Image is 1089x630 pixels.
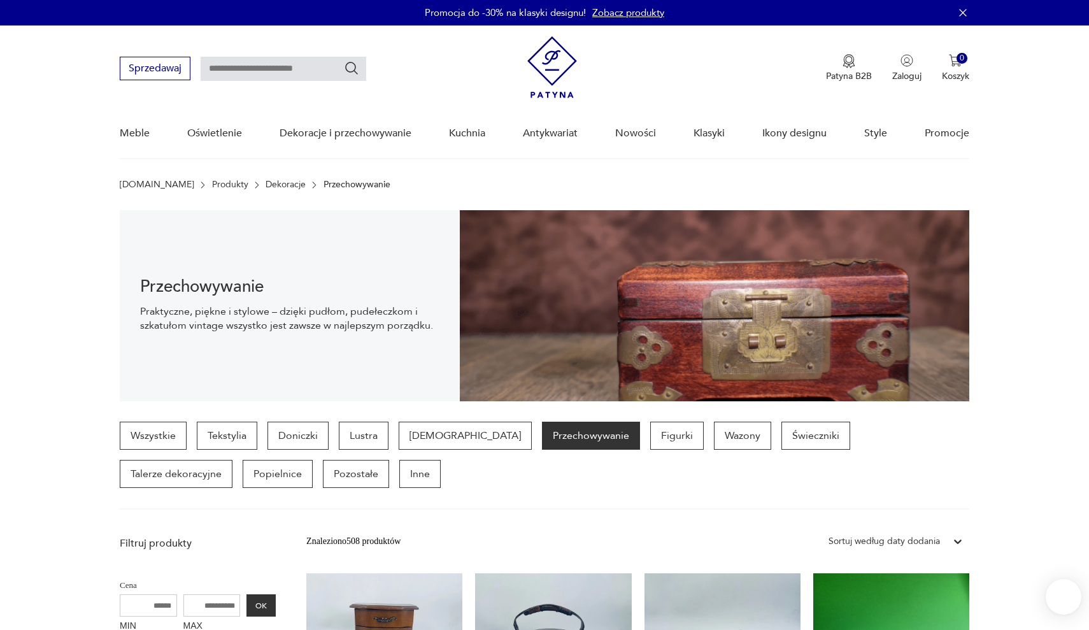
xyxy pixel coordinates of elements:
p: Patyna B2B [826,70,872,82]
a: Doniczki [267,422,329,450]
p: Przechowywanie [324,180,390,190]
p: Zaloguj [892,70,922,82]
button: OK [246,594,276,617]
a: Talerze dekoracyjne [120,460,232,488]
p: Filtruj produkty [120,536,276,550]
a: Lustra [339,422,388,450]
a: [DOMAIN_NAME] [120,180,194,190]
a: Wszystkie [120,422,187,450]
a: Meble [120,109,150,158]
a: Promocje [925,109,969,158]
iframe: Smartsupp widget button [1046,579,1081,615]
button: 0Koszyk [942,54,969,82]
img: Ikonka użytkownika [900,54,913,67]
a: [DEMOGRAPHIC_DATA] [399,422,532,450]
p: Cena [120,578,276,592]
a: Kuchnia [449,109,485,158]
a: Nowości [615,109,656,158]
a: Dekoracje [266,180,306,190]
a: Dekoracje i przechowywanie [280,109,411,158]
a: Inne [399,460,441,488]
a: Sprzedawaj [120,65,190,74]
img: Ikona medalu [843,54,855,68]
a: Ikony designu [762,109,827,158]
img: Ikona koszyka [949,54,962,67]
a: Przechowywanie [542,422,640,450]
a: Wazony [714,422,771,450]
a: Antykwariat [523,109,578,158]
a: Klasyki [694,109,725,158]
p: Promocja do -30% na klasyki designu! [425,6,586,19]
a: Figurki [650,422,704,450]
p: Praktyczne, piękne i stylowe – dzięki pudłom, pudełeczkom i szkatułom vintage wszystko jest zawsz... [140,304,439,333]
a: Ikona medaluPatyna B2B [826,54,872,82]
button: Patyna B2B [826,54,872,82]
a: Popielnice [243,460,313,488]
button: Sprzedawaj [120,57,190,80]
a: Zobacz produkty [592,6,664,19]
a: Style [864,109,887,158]
a: Tekstylia [197,422,257,450]
a: Oświetlenie [187,109,242,158]
div: Znaleziono 508 produktów [306,534,401,548]
a: Świeczniki [781,422,850,450]
img: Przechowywanie [460,210,969,401]
div: 0 [957,53,967,64]
button: Szukaj [344,61,359,76]
a: Pozostałe [323,460,389,488]
button: Zaloguj [892,54,922,82]
a: Produkty [212,180,248,190]
img: Patyna - sklep z meblami i dekoracjami vintage [527,36,577,98]
div: Sortuj według daty dodania [829,534,940,548]
p: Koszyk [942,70,969,82]
h1: Przechowywanie [140,279,439,294]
